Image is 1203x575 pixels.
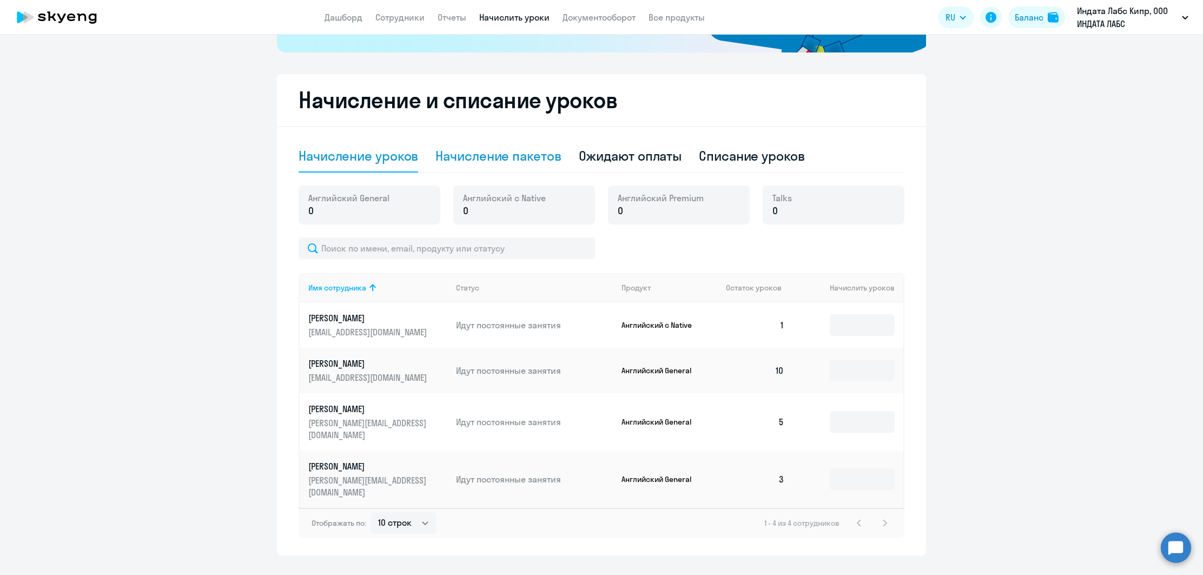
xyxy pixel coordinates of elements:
[456,416,613,428] p: Идут постоянные занятия
[299,237,595,259] input: Поиск по имени, email, продукту или статусу
[299,87,904,113] h2: Начисление и списание уроков
[726,283,782,293] span: Остаток уроков
[764,518,840,528] span: 1 - 4 из 4 сотрудников
[308,312,429,324] p: [PERSON_NAME]
[325,12,362,23] a: Дашборд
[1015,11,1043,24] div: Баланс
[308,192,389,204] span: Английский General
[563,12,636,23] a: Документооборот
[308,474,429,498] p: [PERSON_NAME][EMAIL_ADDRESS][DOMAIN_NAME]
[308,372,429,384] p: [EMAIL_ADDRESS][DOMAIN_NAME]
[456,365,613,376] p: Идут постоянные занятия
[726,283,793,293] div: Остаток уроков
[946,11,955,24] span: RU
[649,12,705,23] a: Все продукты
[299,147,418,164] div: Начисление уроков
[622,283,718,293] div: Продукт
[308,312,447,338] a: [PERSON_NAME][EMAIL_ADDRESS][DOMAIN_NAME]
[622,417,703,427] p: Английский General
[312,518,366,528] span: Отображать по:
[699,147,805,164] div: Списание уроков
[308,460,429,472] p: [PERSON_NAME]
[618,204,623,218] span: 0
[1072,4,1194,30] button: Индата Лабс Кипр, ООО ИНДАТА ЛАБС
[618,192,704,204] span: Английский Premium
[308,460,447,498] a: [PERSON_NAME][PERSON_NAME][EMAIL_ADDRESS][DOMAIN_NAME]
[1048,12,1059,23] img: balance
[456,319,613,331] p: Идут постоянные занятия
[772,192,792,204] span: Talks
[308,403,429,415] p: [PERSON_NAME]
[308,403,447,441] a: [PERSON_NAME][PERSON_NAME][EMAIL_ADDRESS][DOMAIN_NAME]
[1077,4,1178,30] p: Индата Лабс Кипр, ООО ИНДАТА ЛАБС
[622,320,703,330] p: Английский с Native
[1008,6,1065,28] button: Балансbalance
[463,192,546,204] span: Английский с Native
[456,283,479,293] div: Статус
[772,204,778,218] span: 0
[622,283,651,293] div: Продукт
[308,283,366,293] div: Имя сотрудника
[717,451,793,508] td: 3
[438,12,466,23] a: Отчеты
[793,273,903,302] th: Начислить уроков
[435,147,561,164] div: Начисление пакетов
[622,474,703,484] p: Английский General
[717,348,793,393] td: 10
[308,326,429,338] p: [EMAIL_ADDRESS][DOMAIN_NAME]
[308,417,429,441] p: [PERSON_NAME][EMAIL_ADDRESS][DOMAIN_NAME]
[308,358,447,384] a: [PERSON_NAME][EMAIL_ADDRESS][DOMAIN_NAME]
[456,473,613,485] p: Идут постоянные занятия
[622,366,703,375] p: Английский General
[463,204,468,218] span: 0
[579,147,682,164] div: Ожидают оплаты
[717,393,793,451] td: 5
[938,6,974,28] button: RU
[456,283,613,293] div: Статус
[308,204,314,218] span: 0
[308,358,429,369] p: [PERSON_NAME]
[479,12,550,23] a: Начислить уроки
[375,12,425,23] a: Сотрудники
[308,283,447,293] div: Имя сотрудника
[717,302,793,348] td: 1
